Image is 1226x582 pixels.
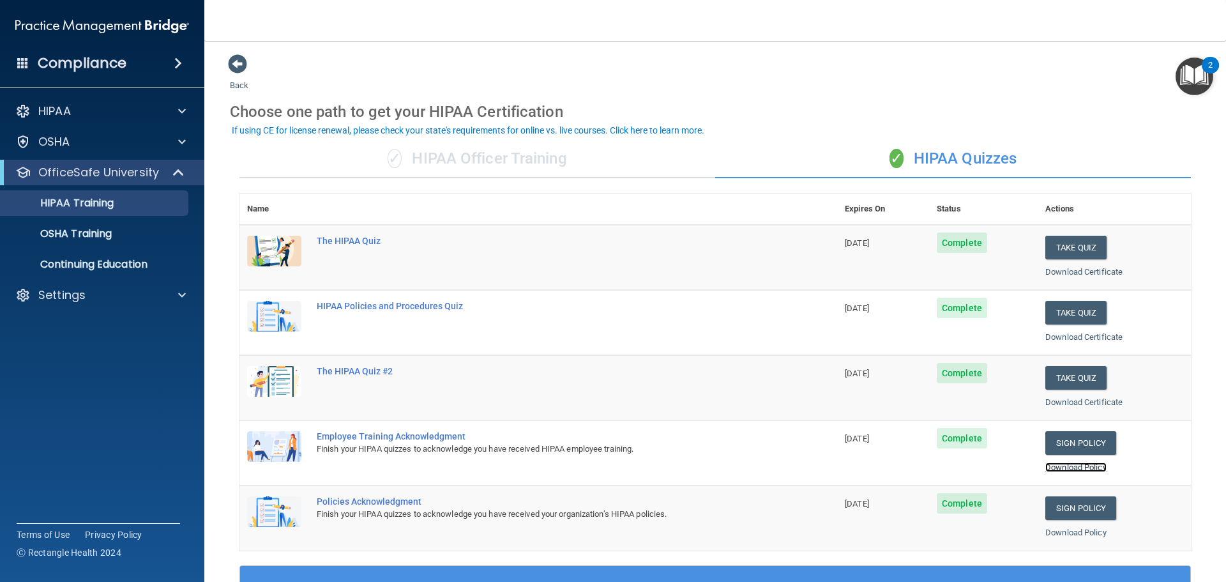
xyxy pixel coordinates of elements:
[845,238,869,248] span: [DATE]
[317,366,773,376] div: The HIPAA Quiz #2
[239,140,715,178] div: HIPAA Officer Training
[239,194,309,225] th: Name
[230,93,1200,130] div: Choose one path to get your HIPAA Certification
[15,287,186,303] a: Settings
[317,496,773,507] div: Policies Acknowledgment
[230,65,248,90] a: Back
[317,507,773,522] div: Finish your HIPAA quizzes to acknowledge you have received your organization’s HIPAA policies.
[230,124,706,137] button: If using CE for license renewal, please check your state's requirements for online vs. live cours...
[937,363,987,383] span: Complete
[8,258,183,271] p: Continuing Education
[38,165,159,180] p: OfficeSafe University
[929,194,1038,225] th: Status
[845,369,869,378] span: [DATE]
[1045,431,1116,455] a: Sign Policy
[8,227,112,240] p: OSHA Training
[937,493,987,514] span: Complete
[837,194,929,225] th: Expires On
[1045,397,1123,407] a: Download Certificate
[1045,301,1107,325] button: Take Quiz
[937,298,987,318] span: Complete
[937,428,987,448] span: Complete
[317,301,773,311] div: HIPAA Policies and Procedures Quiz
[317,441,773,457] div: Finish your HIPAA quizzes to acknowledge you have received HIPAA employee training.
[845,499,869,509] span: [DATE]
[1038,194,1191,225] th: Actions
[1045,267,1123,277] a: Download Certificate
[889,149,904,168] span: ✓
[1045,366,1107,390] button: Take Quiz
[15,103,186,119] a: HIPAA
[232,126,704,135] div: If using CE for license renewal, please check your state's requirements for online vs. live cours...
[317,236,773,246] div: The HIPAA Quiz
[17,546,121,559] span: Ⓒ Rectangle Health 2024
[845,434,869,443] span: [DATE]
[715,140,1191,178] div: HIPAA Quizzes
[937,233,987,253] span: Complete
[1045,332,1123,342] a: Download Certificate
[388,149,402,168] span: ✓
[15,13,189,39] img: PMB logo
[1045,528,1107,537] a: Download Policy
[17,528,70,541] a: Terms of Use
[1045,496,1116,520] a: Sign Policy
[1176,57,1213,95] button: Open Resource Center, 2 new notifications
[845,303,869,313] span: [DATE]
[38,287,86,303] p: Settings
[317,431,773,441] div: Employee Training Acknowledgment
[1045,236,1107,259] button: Take Quiz
[8,197,114,210] p: HIPAA Training
[1045,463,1107,472] a: Download Policy
[85,528,142,541] a: Privacy Policy
[1208,65,1213,82] div: 2
[38,54,126,72] h4: Compliance
[15,134,186,149] a: OSHA
[38,103,71,119] p: HIPAA
[38,134,70,149] p: OSHA
[15,165,185,180] a: OfficeSafe University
